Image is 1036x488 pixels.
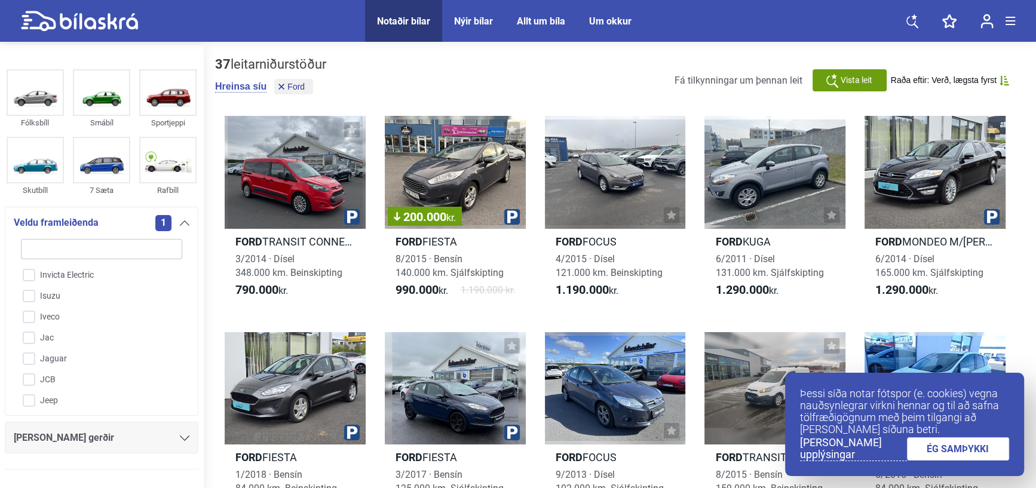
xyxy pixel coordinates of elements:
[715,235,742,248] b: Ford
[14,214,99,231] span: Veldu framleiðenda
[215,57,231,72] b: 37
[800,437,907,461] a: [PERSON_NAME] upplýsingar
[385,450,526,464] h2: FIESTA
[865,116,1006,308] a: FordMONDEO M/[PERSON_NAME]6/2014 · Dísel165.000 km. Sjálfskipting1.290.000kr.
[7,183,64,197] div: Skutbíll
[235,253,342,278] span: 3/2014 · Dísel 348.000 km. Beinskipting
[891,75,997,85] span: Raða eftir: Verð, lægsta fyrst
[589,16,632,27] a: Um okkur
[715,451,742,464] b: Ford
[446,212,456,223] span: kr.
[235,451,262,464] b: Ford
[394,211,456,223] span: 200.000
[556,253,663,278] span: 4/2015 · Dísel 121.000 km. Beinskipting
[907,437,1010,461] a: ÉG SAMÞYKKI
[287,82,305,91] span: Ford
[715,283,778,297] span: kr.
[875,235,902,248] b: Ford
[396,235,422,248] b: Ford
[980,14,994,29] img: user-login.svg
[396,253,504,278] span: 8/2015 · Bensín 140.000 km. Sjálfskipting
[875,253,983,278] span: 6/2014 · Dísel 165.000 km. Sjálfskipting
[545,235,686,248] h2: FOCUS
[556,235,583,248] b: Ford
[704,235,845,248] h2: KUGA
[715,253,823,278] span: 6/2011 · Dísel 131.000 km. Sjálfskipting
[14,429,114,446] span: [PERSON_NAME] gerðir
[841,74,872,87] span: Vista leit
[715,283,768,297] b: 1.290.000
[139,116,197,130] div: Sportjeppi
[344,425,360,440] img: parking.png
[461,283,515,297] span: 1.190.000 kr.
[225,450,366,464] h2: FIESTA
[675,75,802,86] span: Fá tilkynningar um þennan leit
[235,283,288,297] span: kr.
[800,388,1009,435] p: Þessi síða notar fótspor (e. cookies) vegna nauðsynlegrar virkni hennar og til að safna tölfræðig...
[517,16,565,27] a: Allt um bíla
[891,75,1009,85] button: Raða eftir: Verð, lægsta fyrst
[704,450,845,464] h2: TRANSIT CONNECT
[385,235,526,248] h2: FIESTA
[556,283,609,297] b: 1.190.000
[385,116,526,308] a: 200.000kr.FordFIESTA8/2015 · Bensín140.000 km. Sjálfskipting990.000kr.1.190.000 kr.
[556,451,583,464] b: Ford
[7,116,64,130] div: Fólksbíll
[545,116,686,308] a: FordFOCUS4/2015 · Dísel121.000 km. Beinskipting1.190.000kr.
[225,235,366,248] h2: TRANSIT CONNECT
[704,116,845,308] a: FordKUGA6/2011 · Dísel131.000 km. Sjálfskipting1.290.000kr.
[545,450,686,464] h2: FOCUS
[396,283,448,297] span: kr.
[344,209,360,225] img: parking.png
[504,209,520,225] img: parking.png
[875,283,928,297] b: 1.290.000
[556,283,618,297] span: kr.
[396,283,439,297] b: 990.000
[215,81,266,93] button: Hreinsa síu
[155,215,171,231] span: 1
[73,116,130,130] div: Smábíl
[225,116,366,308] a: FordTRANSIT CONNECT3/2014 · Dísel348.000 km. Beinskipting790.000kr.
[396,451,422,464] b: Ford
[235,235,262,248] b: Ford
[984,209,1000,225] img: parking.png
[504,425,520,440] img: parking.png
[73,183,130,197] div: 7 Sæta
[235,283,278,297] b: 790.000
[274,79,313,94] button: Ford
[865,235,1006,248] h2: MONDEO M/[PERSON_NAME]
[454,16,493,27] a: Nýir bílar
[875,283,938,297] span: kr.
[139,183,197,197] div: Rafbíll
[377,16,430,27] a: Notaðir bílar
[215,57,326,72] div: leitarniðurstöður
